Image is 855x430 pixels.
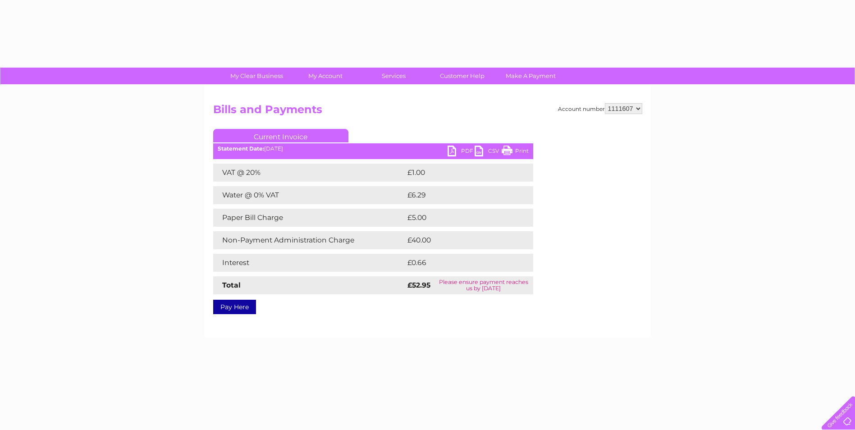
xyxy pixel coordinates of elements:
strong: Total [222,281,241,289]
a: Current Invoice [213,129,348,142]
a: Customer Help [425,68,499,84]
div: Account number [558,103,642,114]
a: CSV [475,146,502,159]
td: £0.66 [405,254,512,272]
b: Statement Date: [218,145,264,152]
a: Services [357,68,431,84]
a: Make A Payment [494,68,568,84]
a: My Account [288,68,362,84]
a: PDF [448,146,475,159]
td: Interest [213,254,405,272]
td: £1.00 [405,164,512,182]
div: [DATE] [213,146,533,152]
strong: £52.95 [407,281,430,289]
td: Water @ 0% VAT [213,186,405,204]
h2: Bills and Payments [213,103,642,120]
a: My Clear Business [219,68,294,84]
a: Print [502,146,529,159]
td: £40.00 [405,231,516,249]
td: VAT @ 20% [213,164,405,182]
td: Paper Bill Charge [213,209,405,227]
td: Please ensure payment reaches us by [DATE] [434,276,533,294]
td: £6.29 [405,186,512,204]
a: Pay Here [213,300,256,314]
td: £5.00 [405,209,512,227]
td: Non-Payment Administration Charge [213,231,405,249]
